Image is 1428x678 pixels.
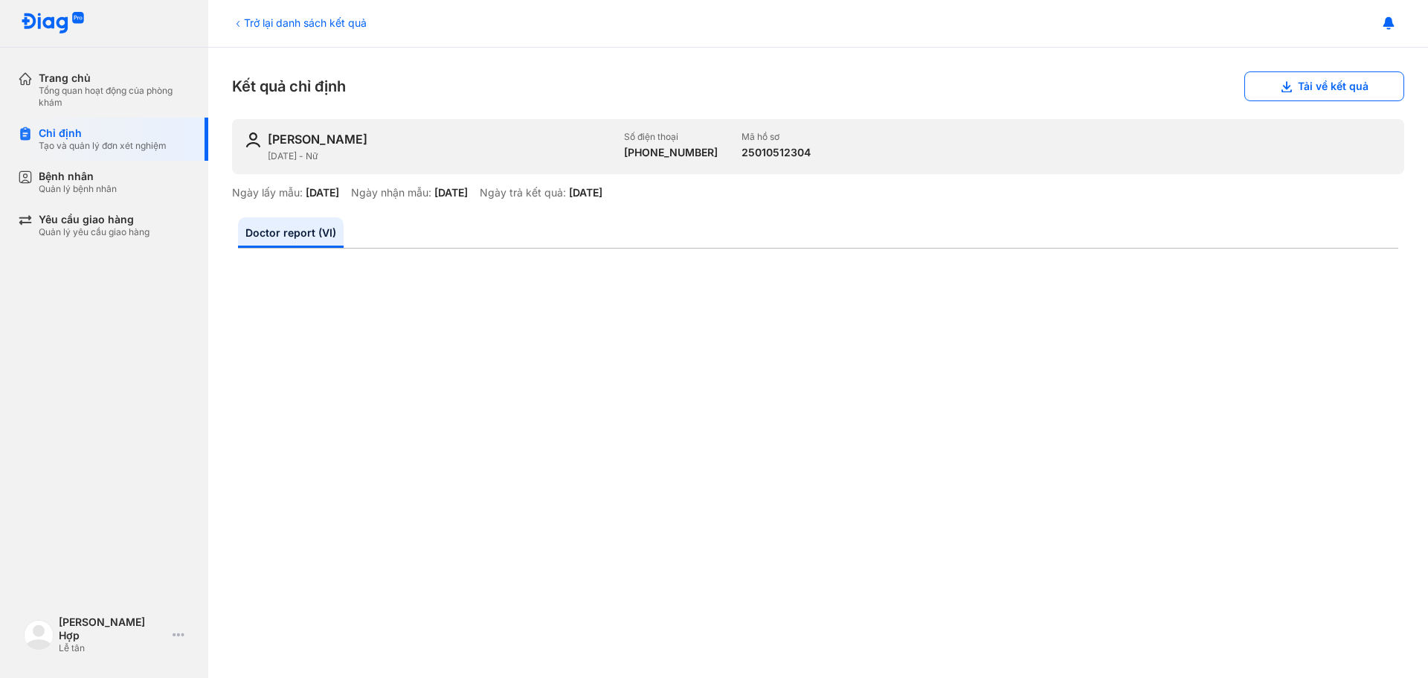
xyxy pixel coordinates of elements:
div: Ngày nhận mẫu: [351,186,431,199]
div: Trở lại danh sách kết quả [232,15,367,31]
img: logo [21,12,85,35]
div: Chỉ định [39,127,167,140]
div: Yêu cầu giao hàng [39,213,149,226]
div: Trang chủ [39,71,190,85]
div: Lễ tân [59,642,167,654]
div: Ngày lấy mẫu: [232,186,303,199]
div: Kết quả chỉ định [232,71,1404,101]
div: Bệnh nhân [39,170,117,183]
div: [PERSON_NAME] Hợp [59,615,167,642]
div: [PERSON_NAME] [268,131,367,147]
a: Doctor report (VI) [238,217,344,248]
div: Tổng quan hoạt động của phòng khám [39,85,190,109]
div: Quản lý bệnh nhân [39,183,117,195]
div: [DATE] [569,186,602,199]
img: user-icon [244,131,262,149]
div: Số điện thoại [624,131,718,143]
div: Tạo và quản lý đơn xét nghiệm [39,140,167,152]
div: Ngày trả kết quả: [480,186,566,199]
div: Quản lý yêu cầu giao hàng [39,226,149,238]
img: logo [24,620,54,650]
div: [DATE] [306,186,339,199]
div: [DATE] - Nữ [268,150,612,162]
div: [PHONE_NUMBER] [624,146,718,159]
div: Mã hồ sơ [742,131,811,143]
button: Tải về kết quả [1244,71,1404,101]
div: 25010512304 [742,146,811,159]
div: [DATE] [434,186,468,199]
